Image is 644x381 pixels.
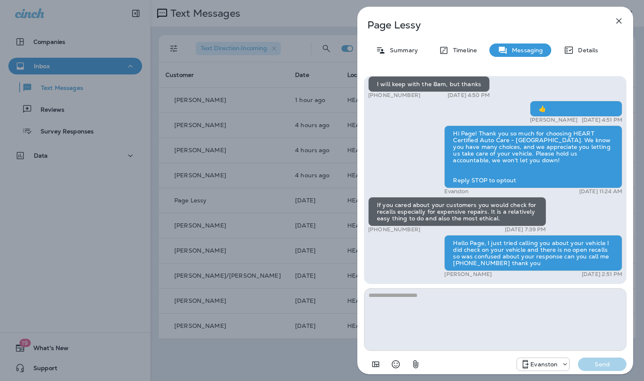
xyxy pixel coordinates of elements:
[508,47,543,54] p: Messaging
[505,226,546,233] p: [DATE] 7:39 PM
[582,271,622,278] p: [DATE] 2:51 PM
[449,47,477,54] p: Timeline
[444,188,468,195] p: Evanston
[530,101,622,117] div: 👍
[517,359,569,369] div: +1 (847) 892-1225
[444,235,622,271] div: Hello Page, I just tried calling you about your vehicle I did check on your vehicle and there is ...
[530,117,578,123] p: [PERSON_NAME]
[579,188,622,195] p: [DATE] 11:24 AM
[574,47,598,54] p: Details
[387,356,404,373] button: Select an emoji
[367,19,596,31] p: Page Lessy
[582,117,622,123] p: [DATE] 4:51 PM
[448,92,490,99] p: [DATE] 4:50 PM
[368,92,420,99] p: [PHONE_NUMBER]
[368,197,546,226] div: If you cared about your customers you would check for recalls especially for expensive repairs. I...
[367,356,384,373] button: Add in a premade template
[368,226,420,233] p: [PHONE_NUMBER]
[386,47,418,54] p: Summary
[368,76,490,92] div: I will keep with the 8am, but thanks
[530,361,557,368] p: Evanston
[444,125,622,188] div: Hi Page! Thank you so much for choosing HEART Certified Auto Care - [GEOGRAPHIC_DATA]. We know yo...
[444,271,492,278] p: [PERSON_NAME]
